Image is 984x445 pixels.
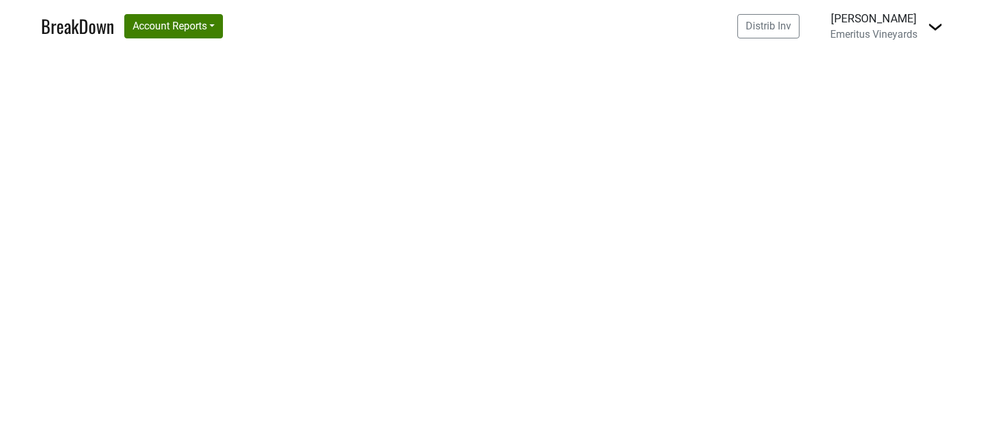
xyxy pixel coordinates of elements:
[124,14,223,38] button: Account Reports
[830,28,917,40] span: Emeritus Vineyards
[737,14,799,38] a: Distrib Inv
[830,10,917,27] div: [PERSON_NAME]
[41,13,114,40] a: BreakDown
[928,19,943,35] img: Dropdown Menu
